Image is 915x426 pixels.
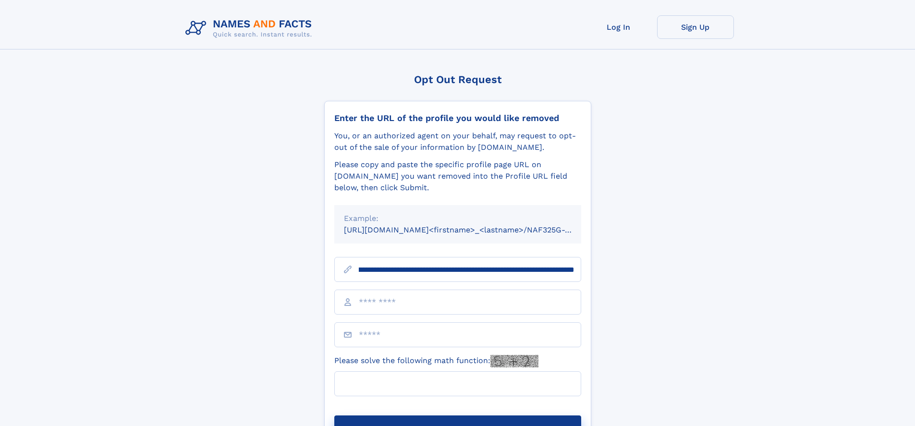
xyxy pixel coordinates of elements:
[344,213,572,224] div: Example:
[334,113,581,123] div: Enter the URL of the profile you would like removed
[324,73,591,85] div: Opt Out Request
[334,159,581,194] div: Please copy and paste the specific profile page URL on [DOMAIN_NAME] you want removed into the Pr...
[580,15,657,39] a: Log In
[344,225,599,234] small: [URL][DOMAIN_NAME]<firstname>_<lastname>/NAF325G-xxxxxxxx
[657,15,734,39] a: Sign Up
[334,355,538,367] label: Please solve the following math function:
[334,130,581,153] div: You, or an authorized agent on your behalf, may request to opt-out of the sale of your informatio...
[182,15,320,41] img: Logo Names and Facts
